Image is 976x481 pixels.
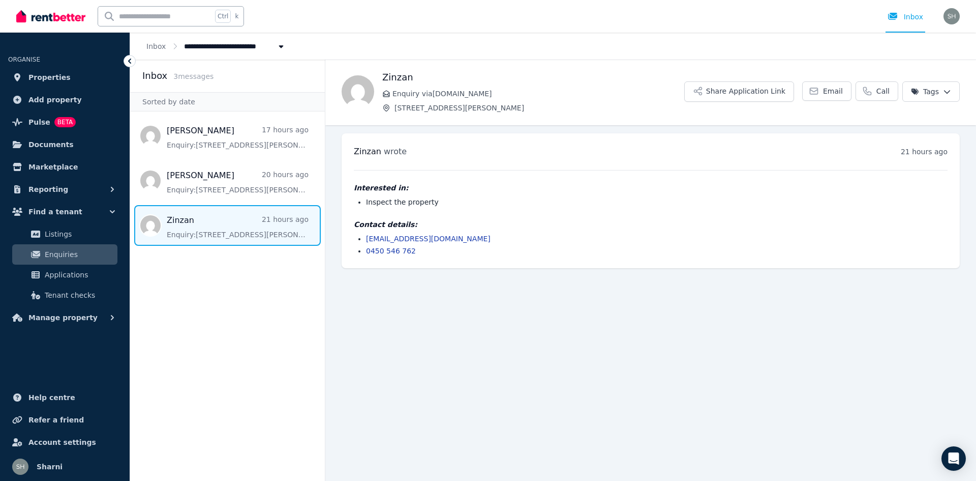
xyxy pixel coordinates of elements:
[8,179,121,200] button: Reporting
[235,12,238,20] span: k
[16,9,85,24] img: RentBetter
[354,147,381,156] span: Zinzan
[54,117,76,127] span: BETA
[342,75,374,108] img: Zinzan
[28,206,82,218] span: Find a tenant
[8,112,121,132] a: PulseBETA
[366,197,948,207] li: Inspect the property
[45,269,113,281] span: Applications
[366,235,491,243] a: [EMAIL_ADDRESS][DOMAIN_NAME]
[384,147,407,156] span: wrote
[167,125,309,150] a: [PERSON_NAME]17 hours agoEnquiry:[STREET_ADDRESS][PERSON_NAME].
[8,307,121,328] button: Manage property
[28,312,98,324] span: Manage property
[12,244,117,265] a: Enquiries
[28,436,96,448] span: Account settings
[45,248,113,261] span: Enquiries
[901,148,948,156] time: 21 hours ago
[28,161,78,173] span: Marketplace
[37,461,63,473] span: Sharni
[45,228,113,240] span: Listings
[8,432,121,452] a: Account settings
[876,86,890,96] span: Call
[354,183,948,193] h4: Interested in:
[382,70,684,84] h1: Zinzan
[173,72,213,80] span: 3 message s
[28,116,50,128] span: Pulse
[12,265,117,285] a: Applications
[366,247,416,255] a: 0450 546 762
[8,134,121,155] a: Documents
[941,446,966,471] div: Open Intercom Messenger
[45,289,113,301] span: Tenant checks
[28,414,84,426] span: Refer a friend
[888,12,923,22] div: Inbox
[28,94,82,106] span: Add property
[8,56,40,63] span: ORGANISE
[684,81,794,102] button: Share Application Link
[392,89,684,99] span: Enquiry via [DOMAIN_NAME]
[12,224,117,244] a: Listings
[167,214,309,240] a: Zinzan21 hours agoEnquiry:[STREET_ADDRESS][PERSON_NAME].
[911,87,939,97] span: Tags
[8,387,121,408] a: Help centre
[215,10,231,23] span: Ctrl
[28,391,75,404] span: Help centre
[8,202,121,222] button: Find a tenant
[130,111,325,250] nav: Message list
[8,410,121,430] a: Refer a friend
[167,169,309,195] a: [PERSON_NAME]20 hours agoEnquiry:[STREET_ADDRESS][PERSON_NAME].
[142,69,167,83] h2: Inbox
[12,285,117,305] a: Tenant checks
[856,81,898,101] a: Call
[943,8,960,24] img: Sharni
[130,33,302,60] nav: Breadcrumb
[802,81,851,101] a: Email
[8,67,121,88] a: Properties
[28,183,68,195] span: Reporting
[28,71,71,83] span: Properties
[28,138,74,151] span: Documents
[8,157,121,177] a: Marketplace
[12,459,28,475] img: Sharni
[354,219,948,230] h4: Contact details:
[130,92,325,111] div: Sorted by date
[823,86,843,96] span: Email
[146,42,166,50] a: Inbox
[902,81,960,102] button: Tags
[394,103,684,113] span: [STREET_ADDRESS][PERSON_NAME]
[8,90,121,110] a: Add property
